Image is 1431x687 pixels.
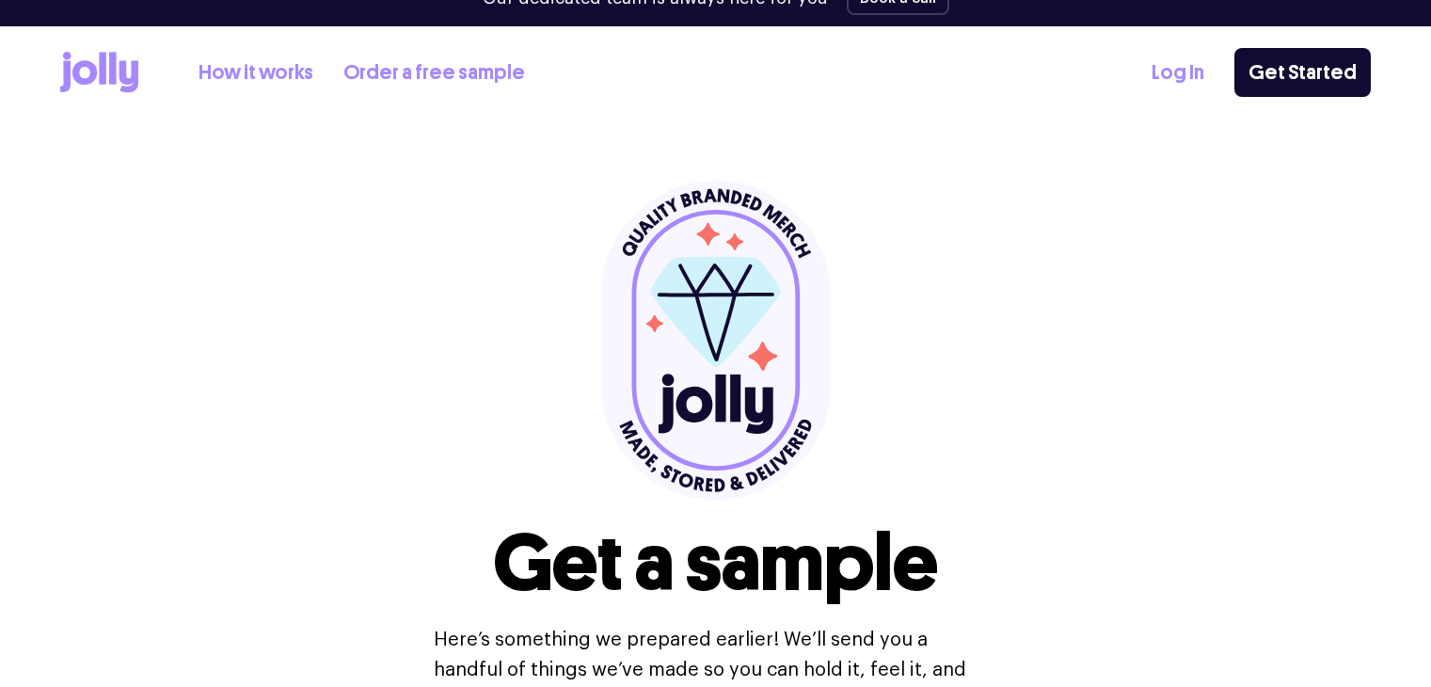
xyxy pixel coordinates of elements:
a: Get Started [1234,48,1371,97]
a: Log In [1152,57,1204,88]
a: Order a free sample [343,57,525,88]
a: How it works [199,57,313,88]
h1: Get a sample [493,523,938,602]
